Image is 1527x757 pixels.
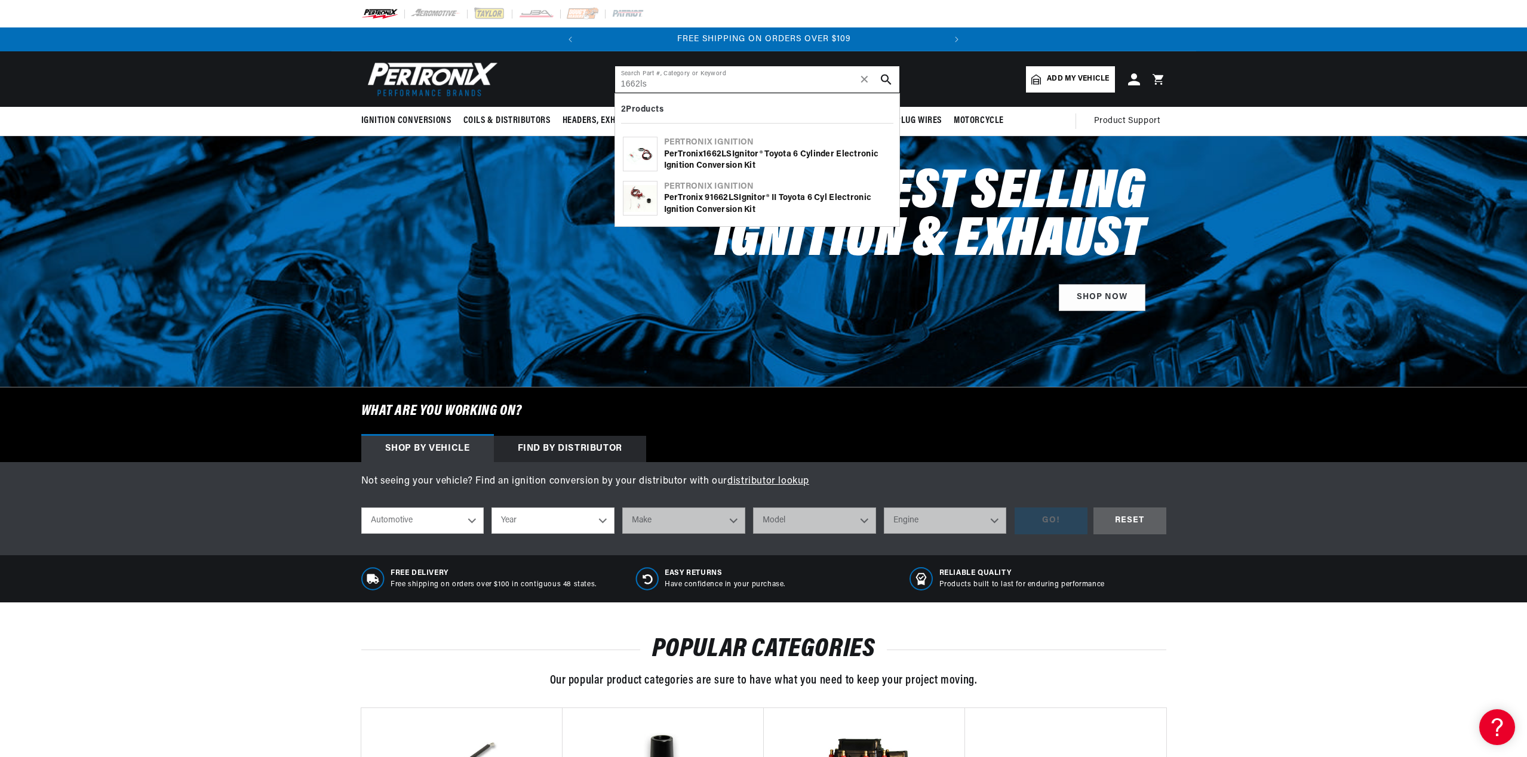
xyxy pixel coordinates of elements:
b: 1662LS [710,193,739,202]
p: Free shipping on orders over $100 in contiguous 48 states. [391,580,597,590]
div: Shop by vehicle [361,436,494,462]
span: RELIABLE QUALITY [939,568,1105,578]
summary: Ignition Conversions [361,107,457,135]
h6: What are you working on? [331,387,1196,435]
img: Pertronix [361,59,499,100]
span: FREE SHIPPING ON ORDERS OVER $109 [677,35,851,44]
div: Pertronix Ignition [664,181,892,193]
span: Free Delivery [391,568,597,578]
select: Year [491,507,615,534]
summary: Coils & Distributors [457,107,557,135]
span: Add my vehicle [1047,73,1109,85]
span: Spark Plug Wires [869,115,942,127]
span: Product Support [1094,115,1160,128]
div: PerTronix 9 Ignitor® II Toyota 6 cyl Electronic Ignition Conversion Kit [664,192,892,216]
div: Announcement [583,33,945,46]
span: Ignition Conversions [361,115,451,127]
summary: Product Support [1094,107,1166,136]
div: PerTronix Ignitor® Toyota 6 cylinder Electronic Ignition Conversion Kit [664,149,892,172]
slideshow-component: Translation missing: en.sections.announcements.announcement_bar [331,27,1196,51]
b: 2 Products [621,105,664,114]
img: PerTronix 91662LS Ignitor® II Toyota 6 cyl Electronic Ignition Conversion Kit [623,185,657,212]
span: Headers, Exhausts & Components [563,115,702,127]
span: Motorcycle [954,115,1004,127]
select: Make [622,507,745,534]
select: Ride Type [361,507,484,534]
p: Not seeing your vehicle? Find an ignition conversion by your distributor with our [361,474,1166,490]
a: SHOP NOW [1059,284,1145,311]
summary: Spark Plug Wires [863,107,948,135]
p: Have confidence in your purchase. [665,580,785,590]
button: Translation missing: en.sections.announcements.previous_announcement [558,27,582,51]
a: distributor lookup [727,476,809,486]
input: Search Part #, Category or Keyword [615,66,899,93]
span: Easy Returns [665,568,785,578]
h2: Shop Best Selling Ignition & Exhaust [635,170,1145,265]
select: Model [753,507,876,534]
button: Translation missing: en.sections.announcements.next_announcement [945,27,969,51]
select: Engine [884,507,1007,534]
span: Coils & Distributors [463,115,551,127]
summary: Motorcycle [948,107,1010,135]
a: Add my vehicle [1026,66,1114,93]
div: Find by Distributor [494,436,646,462]
summary: Headers, Exhausts & Components [557,107,708,135]
b: 1662LS [703,150,732,159]
div: 2 of 2 [583,33,945,46]
button: search button [873,66,899,93]
img: PerTronix 1662LS Ignitor® Toyota 6 cylinder Electronic Ignition Conversion Kit [623,143,657,166]
div: RESET [1093,507,1166,534]
div: Pertronix Ignition [664,137,892,149]
p: Products built to last for enduring performance [939,580,1105,590]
